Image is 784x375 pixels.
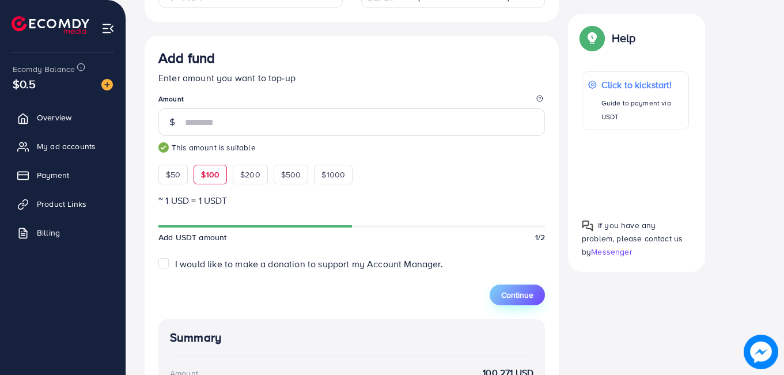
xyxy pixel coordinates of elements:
[166,169,180,180] span: $50
[101,79,113,90] img: image
[321,169,345,180] span: $1000
[170,331,533,345] h4: Summary
[13,63,75,75] span: Ecomdy Balance
[535,232,545,243] span: 1/2
[490,285,545,305] button: Continue
[582,28,603,48] img: Popup guide
[501,289,533,301] span: Continue
[158,142,545,153] small: This amount is suitable
[9,221,117,244] a: Billing
[591,246,632,257] span: Messenger
[12,16,89,34] img: logo
[37,227,60,238] span: Billing
[101,22,115,35] img: menu
[601,78,683,92] p: Click to kickstart!
[158,142,169,153] img: guide
[37,112,71,123] span: Overview
[158,94,545,108] legend: Amount
[158,232,226,243] span: Add USDT amount
[601,96,683,124] p: Guide to payment via USDT
[582,219,683,257] span: If you have any problem, please contact us by
[9,135,117,158] a: My ad accounts
[158,194,545,207] p: ~ 1 USD = 1 USDT
[37,169,69,181] span: Payment
[9,164,117,187] a: Payment
[9,106,117,129] a: Overview
[612,31,636,45] p: Help
[13,75,36,92] span: $0.5
[175,257,443,270] span: I would like to make a donation to support my Account Manager.
[745,336,777,368] img: image
[240,169,260,180] span: $200
[201,169,219,180] span: $100
[9,192,117,215] a: Product Links
[281,169,301,180] span: $500
[37,198,86,210] span: Product Links
[158,71,545,85] p: Enter amount you want to top-up
[582,219,593,231] img: Popup guide
[158,50,215,66] h3: Add fund
[37,141,96,152] span: My ad accounts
